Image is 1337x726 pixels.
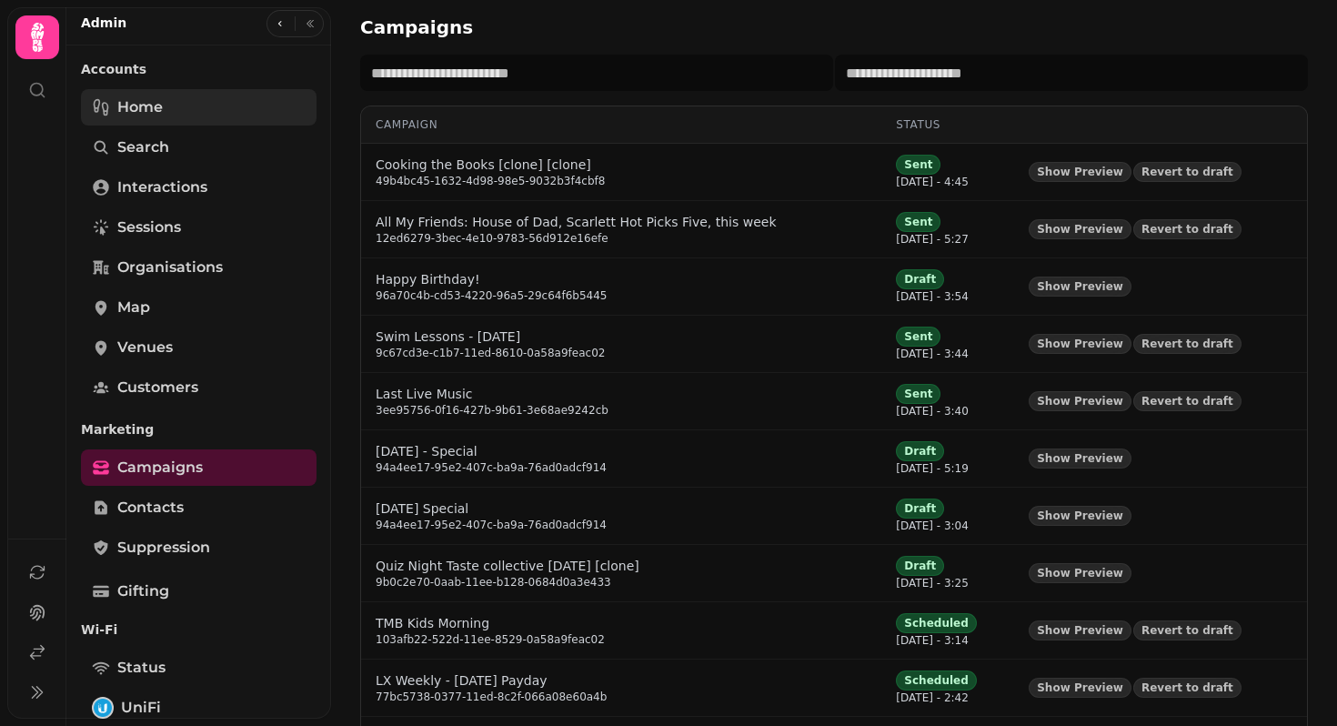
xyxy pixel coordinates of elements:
[376,156,605,174] p: Cooking the Books [clone] [clone]
[1037,338,1123,349] span: Show Preview
[896,289,969,304] p: [DATE] - 3:54
[1037,682,1123,693] span: Show Preview
[117,457,203,479] span: Campaigns
[896,347,969,361] p: [DATE] - 3:44
[376,288,608,303] p: 96a70c4b-cd53-4220-96a5-29c64f6b5445
[896,175,969,189] p: [DATE] - 4:45
[81,413,317,446] p: Marketing
[1141,166,1233,177] span: Revert to draft
[121,697,161,719] span: UniFi
[896,212,940,232] div: Sent
[117,337,173,358] span: Venues
[1029,449,1131,469] button: Show Preview
[81,169,317,206] a: Interactions
[117,257,223,278] span: Organisations
[896,691,976,705] p: [DATE] - 2:42
[1029,334,1131,354] button: Show Preview
[1029,620,1131,640] button: Show Preview
[81,573,317,610] a: Gifting
[896,576,969,590] p: [DATE] - 3:25
[81,289,317,326] a: Map
[376,442,607,460] p: [DATE] - Special
[376,385,608,403] p: Last Live Music
[896,499,944,519] div: Draft
[896,384,940,404] div: Sent
[117,136,169,158] span: Search
[376,557,639,575] p: Quiz Night Taste collective [DATE] [clone]
[1133,334,1241,354] button: Revert to draft
[117,176,207,198] span: Interactions
[1037,224,1123,235] span: Show Preview
[117,217,181,238] span: Sessions
[117,377,198,398] span: Customers
[1141,625,1233,636] span: Revert to draft
[376,460,607,475] p: 94a4ee17-95e2-407c-ba9a-76ad0adcf914
[376,156,605,188] a: Cooking the Books [clone] [clone]49b4bc45-1632-4d98-98e5-9032b3f4cbf8
[1029,277,1131,297] button: Show Preview
[1141,224,1233,235] span: Revert to draft
[81,529,317,566] a: Suppression
[896,117,1000,132] div: Status
[1029,219,1131,239] button: Show Preview
[1141,682,1233,693] span: Revert to draft
[376,270,608,303] a: Happy Birthday!96a70c4b-cd53-4220-96a5-29c64f6b5445
[376,671,607,704] a: LX Weekly - [DATE] Payday77bc5738-0377-11ed-8c2f-066a08e60a4b
[376,403,608,418] p: 3ee95756-0f16-427b-9b61-3e68ae9242cb
[117,497,184,519] span: Contacts
[1133,391,1241,411] button: Revert to draft
[1037,281,1123,292] span: Show Preview
[376,614,605,632] p: TMB Kids Morning
[376,213,777,246] a: All My Friends: House of Dad, Scarlett Hot Picks Five, this week12ed6279-3bec-4e10-9783-56d912e16efe
[1037,625,1123,636] span: Show Preview
[376,270,608,288] p: Happy Birthday!
[376,328,605,360] a: Swim Lessons - [DATE]9c67cd3e-c1b7-11ed-8610-0a58a9feac02
[376,614,605,647] a: TMB Kids Morning103afb22-522d-11ee-8529-0a58a9feac02
[896,671,976,691] div: Scheduled
[81,89,317,126] a: Home
[81,14,126,32] h2: Admin
[81,329,317,366] a: Venues
[81,690,317,726] a: UniFiUniFi
[896,232,969,247] p: [DATE] - 5:27
[94,699,112,717] img: UniFi
[81,249,317,286] a: Organisations
[376,499,607,532] a: [DATE] Special94a4ee17-95e2-407c-ba9a-76ad0adcf914
[376,231,777,246] p: 12ed6279-3bec-4e10-9783-56d912e16efe
[896,519,969,533] p: [DATE] - 3:04
[376,499,607,518] p: [DATE] Special
[81,53,317,86] p: Accounts
[360,15,709,40] h2: Campaigns
[81,209,317,246] a: Sessions
[1029,506,1131,526] button: Show Preview
[1029,563,1131,583] button: Show Preview
[1037,568,1123,579] span: Show Preview
[1037,510,1123,521] span: Show Preview
[376,442,607,475] a: [DATE] - Special94a4ee17-95e2-407c-ba9a-76ad0adcf914
[376,575,639,590] p: 9b0c2e70-0aab-11ee-b128-0684d0a3e433
[1133,678,1241,698] button: Revert to draft
[117,297,150,318] span: Map
[1029,678,1131,698] button: Show Preview
[376,518,607,532] p: 94a4ee17-95e2-407c-ba9a-76ad0adcf914
[81,489,317,526] a: Contacts
[81,650,317,686] a: Status
[117,657,166,679] span: Status
[896,613,976,633] div: Scheduled
[376,117,867,132] div: Campaign
[896,327,940,347] div: Sent
[376,632,605,647] p: 103afb22-522d-11ee-8529-0a58a9feac02
[1133,162,1241,182] button: Revert to draft
[117,580,169,602] span: Gifting
[81,613,317,646] p: Wi-Fi
[376,557,639,590] a: Quiz Night Taste collective [DATE] [clone]9b0c2e70-0aab-11ee-b128-0684d0a3e433
[1133,219,1241,239] button: Revert to draft
[896,633,976,648] p: [DATE] - 3:14
[376,671,607,690] p: LX Weekly - [DATE] Payday
[117,96,163,118] span: Home
[117,537,210,559] span: Suppression
[1037,453,1123,464] span: Show Preview
[896,404,969,418] p: [DATE] - 3:40
[1133,620,1241,640] button: Revert to draft
[81,369,317,406] a: Customers
[376,213,777,231] p: All My Friends: House of Dad, Scarlett Hot Picks Five, this week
